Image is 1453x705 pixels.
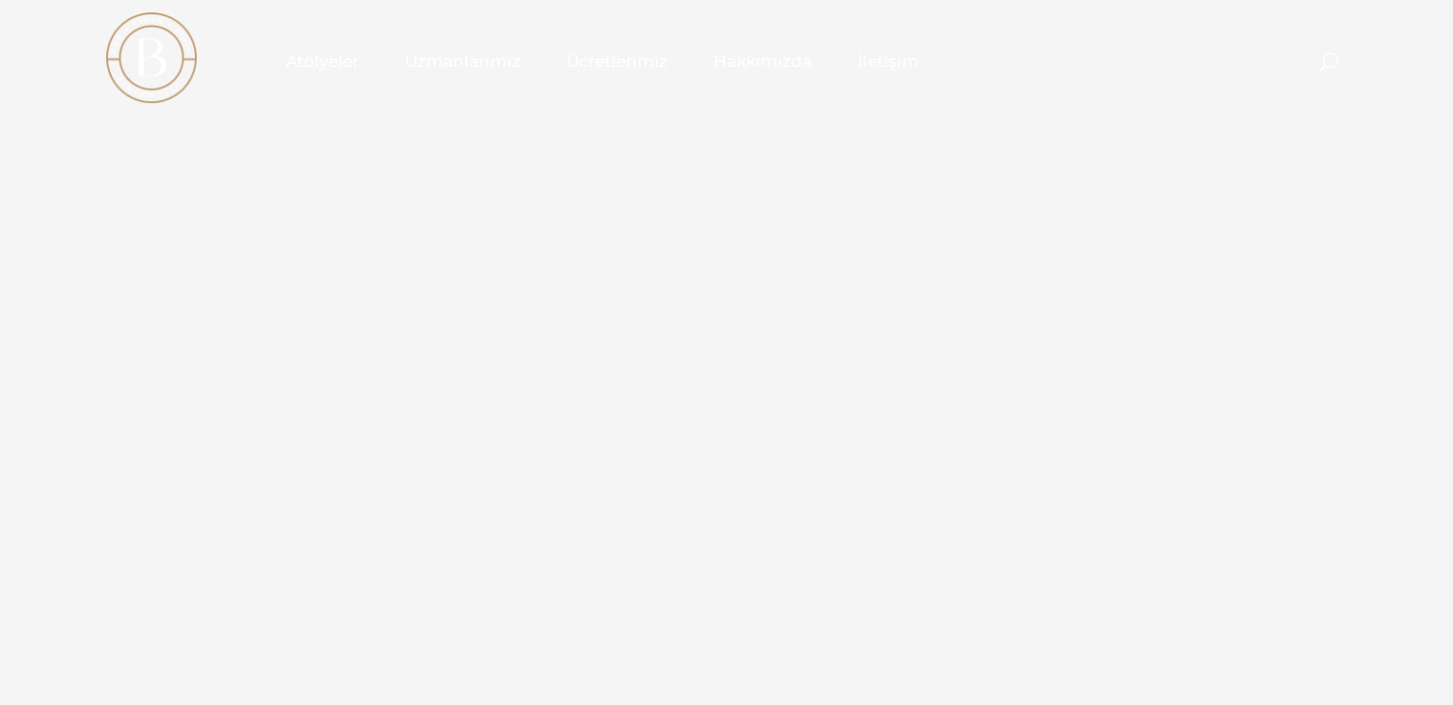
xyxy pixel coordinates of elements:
[405,51,521,73] span: Uzmanlarımız
[835,13,942,109] a: İletişim
[714,51,812,73] span: Hakkımızda
[544,13,691,109] a: Ücretlerimiz
[263,13,382,109] a: Atölyeler
[858,51,919,73] span: İletişim
[286,51,359,73] span: Atölyeler
[106,12,197,103] img: light logo
[382,13,544,109] a: Uzmanlarımız
[691,13,835,109] a: Hakkımızda
[566,51,668,73] span: Ücretlerimiz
